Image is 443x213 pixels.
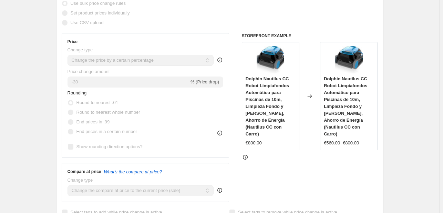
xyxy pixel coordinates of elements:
span: Price change amount [68,69,110,74]
button: What's the compare at price? [104,169,162,174]
div: €800.00 [246,140,262,146]
span: % (Price drop) [190,79,219,84]
h3: Compare at price [68,169,101,174]
span: Rounding [68,90,87,95]
span: Change type [68,47,93,52]
div: help [216,57,223,63]
h3: Price [68,39,78,44]
span: End prices in .99 [76,119,110,124]
span: End prices in a certain number [76,129,137,134]
input: -15 [68,77,189,88]
div: €560.00 [324,140,340,146]
span: Dolphin Nautilus CC Robot Limpiafondos Automático para Piscinas de 10m, Limpieza Fondo y [PERSON_... [246,76,289,136]
span: Show rounding direction options? [76,144,143,149]
span: Change type [68,177,93,183]
img: 710rK-YBxlL._AC_SL1500_80x.jpg [335,46,363,73]
img: 710rK-YBxlL._AC_SL1500_80x.jpg [257,46,284,73]
span: Round to nearest whole number [76,110,140,115]
span: Use bulk price change rules [71,1,126,6]
div: help [216,187,223,194]
span: Use CSV upload [71,20,104,25]
span: Set product prices individually [71,10,130,16]
span: Round to nearest .01 [76,100,118,105]
span: Dolphin Nautilus CC Robot Limpiafondos Automático para Piscinas de 10m, Limpieza Fondo y [PERSON_... [324,76,367,136]
h6: STOREFRONT EXAMPLE [242,33,378,39]
strike: €800.00 [343,140,359,146]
